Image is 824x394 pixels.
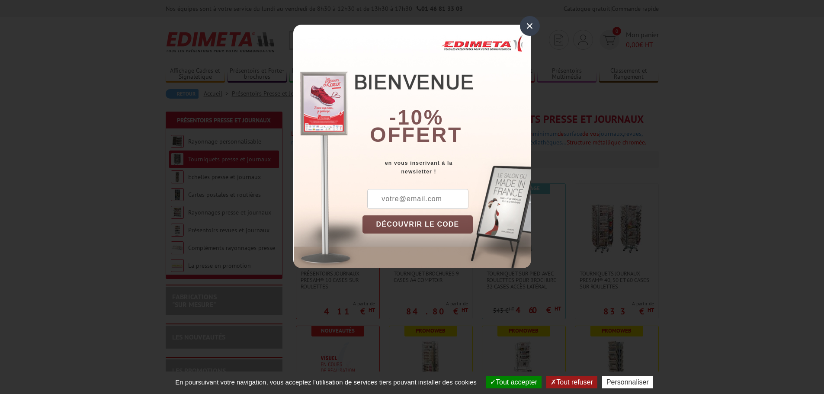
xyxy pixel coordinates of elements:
font: offert [370,123,462,146]
input: votre@email.com [367,189,468,209]
div: × [520,16,540,36]
button: DÉCOUVRIR LE CODE [362,215,473,234]
div: en vous inscrivant à la newsletter ! [362,159,531,176]
button: Tout refuser [546,376,597,388]
b: -10% [389,106,444,129]
button: Tout accepter [486,376,542,388]
span: En poursuivant votre navigation, vous acceptez l'utilisation de services tiers pouvant installer ... [171,378,481,386]
button: Personnaliser (fenêtre modale) [602,376,653,388]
